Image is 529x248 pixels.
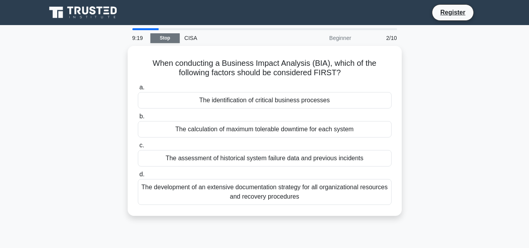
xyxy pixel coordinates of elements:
span: d. [139,171,144,177]
div: The identification of critical business processes [138,92,392,109]
div: CISA [180,30,287,46]
span: b. [139,113,144,119]
div: The development of an extensive documentation strategy for all organizational resources and recov... [138,179,392,205]
div: The assessment of historical system failure data and previous incidents [138,150,392,167]
span: c. [139,142,144,148]
div: 2/10 [356,30,402,46]
a: Stop [150,33,180,43]
a: Register [435,7,470,17]
div: The calculation of maximum tolerable downtime for each system [138,121,392,138]
h5: When conducting a Business Impact Analysis (BIA), which of the following factors should be consid... [137,58,392,78]
div: 9:19 [128,30,150,46]
div: Beginner [287,30,356,46]
span: a. [139,84,144,91]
